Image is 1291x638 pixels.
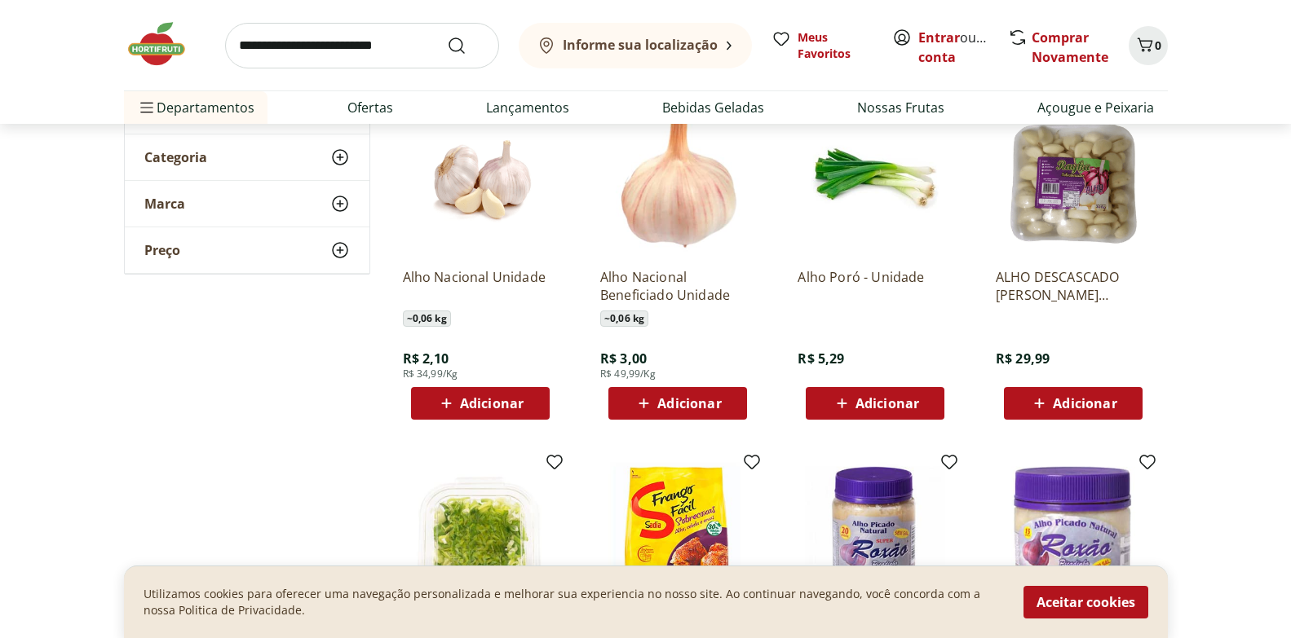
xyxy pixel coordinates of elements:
[137,88,157,127] button: Menu
[798,459,953,614] img: Alho Picado Natural Roxão 350G
[144,586,1004,618] p: Utilizamos cookies para oferecer uma navegação personalizada e melhorar sua experiencia no nosso ...
[600,100,755,255] img: Alho Nacional Beneficiado Unidade
[447,36,486,55] button: Submit Search
[918,28,991,67] span: ou
[806,387,944,420] button: Adicionar
[1129,26,1168,65] button: Carrinho
[486,98,569,117] a: Lançamentos
[996,268,1151,304] a: ALHO DESCASCADO [PERSON_NAME] SELECIONADO 300G
[608,387,747,420] button: Adicionar
[1024,586,1148,618] button: Aceitar cookies
[403,268,558,304] a: Alho Nacional Unidade
[798,268,953,304] a: Alho Poró - Unidade
[124,20,206,68] img: Hortifruti
[144,149,207,165] span: Categoria
[347,98,393,117] a: Ofertas
[1032,29,1108,66] a: Comprar Novamente
[1037,98,1154,117] a: Açougue e Peixaria
[144,196,185,212] span: Marca
[125,134,369,180] button: Categoria
[1155,37,1161,53] span: 0
[403,350,449,367] span: R$ 2,10
[996,100,1151,255] img: ALHO DESCASCADO RAYKA SELECIONADO 300G
[225,23,499,68] input: search
[918,29,960,46] a: Entrar
[460,397,524,410] span: Adicionar
[798,29,873,62] span: Meus Favoritos
[600,310,648,327] span: ~ 0,06 kg
[798,100,953,255] img: Alho Poró - Unidade
[600,350,647,367] span: R$ 3,00
[600,367,656,381] span: R$ 49,99/Kg
[125,227,369,273] button: Preço
[563,36,718,54] b: Informe sua localização
[657,397,721,410] span: Adicionar
[996,350,1050,367] span: R$ 29,99
[403,459,558,614] img: Alho Poro Higienizado Processado Frutifique 110g
[600,268,755,304] a: Alho Nacional Beneficiado Unidade
[772,29,873,62] a: Meus Favoritos
[411,387,550,420] button: Adicionar
[662,98,764,117] a: Bebidas Geladas
[1004,387,1143,420] button: Adicionar
[798,350,844,367] span: R$ 5,29
[1053,397,1116,410] span: Adicionar
[125,181,369,227] button: Marca
[144,242,180,258] span: Preço
[137,88,254,127] span: Departamentos
[403,100,558,255] img: Alho Nacional Unidade
[857,98,944,117] a: Nossas Frutas
[403,310,451,327] span: ~ 0,06 kg
[856,397,919,410] span: Adicionar
[996,459,1151,614] img: Alho Picado Natural Roxão 200G
[600,459,755,614] img: Sobrecoxa De Frango Sadia Fácil De Alho Com Cebola Congelada 800G
[519,23,752,68] button: Informe sua localização
[918,29,1008,66] a: Criar conta
[403,367,458,381] span: R$ 34,99/Kg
